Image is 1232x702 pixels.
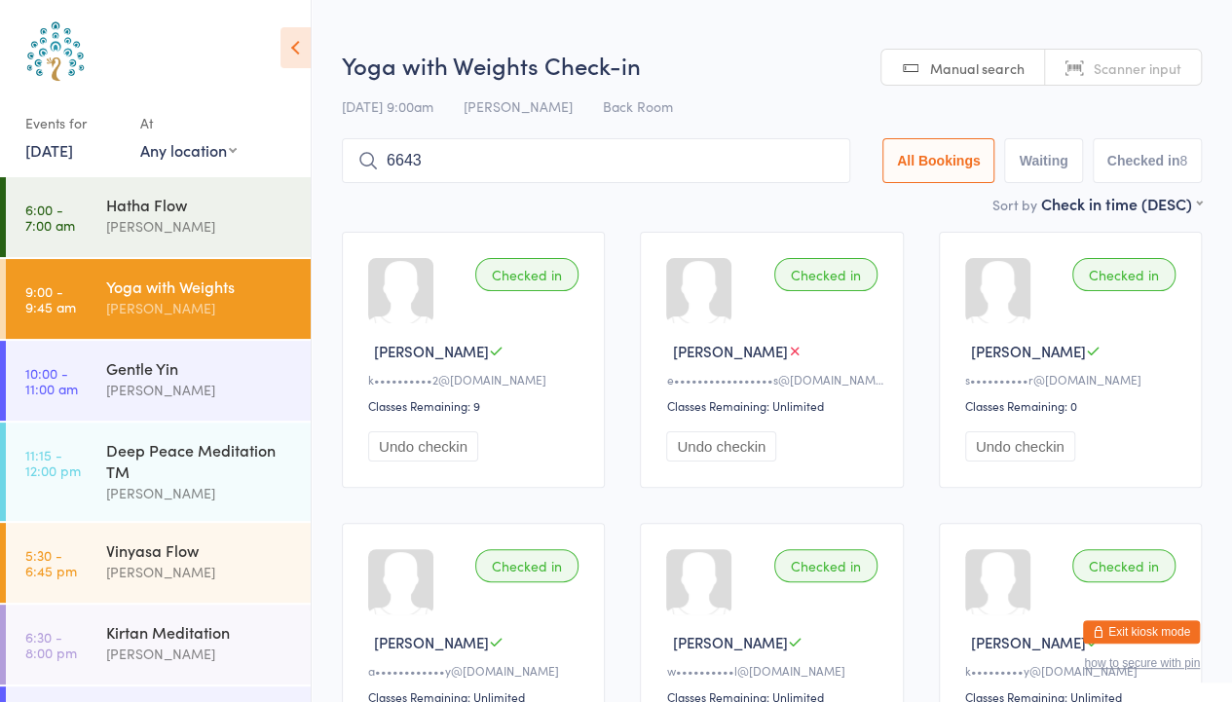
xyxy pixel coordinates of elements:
div: Checked in [774,258,877,291]
button: Undo checkin [368,431,478,462]
time: 5:30 - 6:45 pm [25,547,77,578]
span: [DATE] 9:00am [342,96,433,116]
span: [PERSON_NAME] [374,632,489,652]
div: Any location [140,139,237,161]
img: Australian School of Meditation & Yoga [19,15,93,88]
time: 10:00 - 11:00 am [25,365,78,396]
span: [PERSON_NAME] [971,341,1086,361]
div: e•••••••••••••••••s@[DOMAIN_NAME] [666,371,882,388]
div: k••••••••••2@[DOMAIN_NAME] [368,371,584,388]
div: k•••••••••y@[DOMAIN_NAME] [965,662,1181,679]
span: Scanner input [1094,58,1181,78]
div: Events for [25,107,121,139]
time: 6:30 - 8:00 pm [25,629,77,660]
div: Hatha Flow [106,194,294,215]
div: [PERSON_NAME] [106,482,294,504]
button: All Bookings [882,138,995,183]
div: Gentle Yin [106,357,294,379]
time: 11:15 - 12:00 pm [25,447,81,478]
div: Classes Remaining: 9 [368,397,584,414]
a: 6:30 -8:00 pmKirtan Meditation[PERSON_NAME] [6,605,311,684]
div: w••••••••••l@[DOMAIN_NAME] [666,662,882,679]
div: Deep Peace Meditation TM [106,439,294,482]
a: 10:00 -11:00 amGentle Yin[PERSON_NAME] [6,341,311,421]
span: Back Room [603,96,673,116]
span: Manual search [930,58,1025,78]
span: [PERSON_NAME] [374,341,489,361]
a: 11:15 -12:00 pmDeep Peace Meditation TM[PERSON_NAME] [6,423,311,521]
time: 6:00 - 7:00 am [25,202,75,233]
a: 9:00 -9:45 amYoga with Weights[PERSON_NAME] [6,259,311,339]
span: [PERSON_NAME] [672,341,787,361]
button: Checked in8 [1093,138,1203,183]
div: s••••••••••r@[DOMAIN_NAME] [965,371,1181,388]
div: Checked in [1072,258,1176,291]
span: [PERSON_NAME] [672,632,787,652]
div: a••••••••••••y@[DOMAIN_NAME] [368,662,584,679]
div: [PERSON_NAME] [106,297,294,319]
div: Checked in [475,549,579,582]
button: Undo checkin [666,431,776,462]
span: [PERSON_NAME] [971,632,1086,652]
div: Checked in [774,549,877,582]
div: Classes Remaining: 0 [965,397,1181,414]
button: Undo checkin [965,431,1075,462]
div: At [140,107,237,139]
button: how to secure with pin [1084,656,1200,670]
div: Kirtan Meditation [106,621,294,643]
button: Waiting [1004,138,1082,183]
span: [PERSON_NAME] [464,96,573,116]
label: Sort by [992,195,1037,214]
div: Checked in [1072,549,1176,582]
time: 9:00 - 9:45 am [25,283,76,314]
div: [PERSON_NAME] [106,643,294,665]
h2: Yoga with Weights Check-in [342,49,1202,81]
a: 5:30 -6:45 pmVinyasa Flow[PERSON_NAME] [6,523,311,603]
div: Yoga with Weights [106,276,294,297]
button: Exit kiosk mode [1083,620,1200,644]
input: Search [342,138,850,183]
div: [PERSON_NAME] [106,379,294,401]
a: [DATE] [25,139,73,161]
div: Checked in [475,258,579,291]
div: Check in time (DESC) [1041,193,1202,214]
div: 8 [1179,153,1187,168]
div: [PERSON_NAME] [106,561,294,583]
div: [PERSON_NAME] [106,215,294,238]
div: Vinyasa Flow [106,539,294,561]
a: 6:00 -7:00 amHatha Flow[PERSON_NAME] [6,177,311,257]
div: Classes Remaining: Unlimited [666,397,882,414]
